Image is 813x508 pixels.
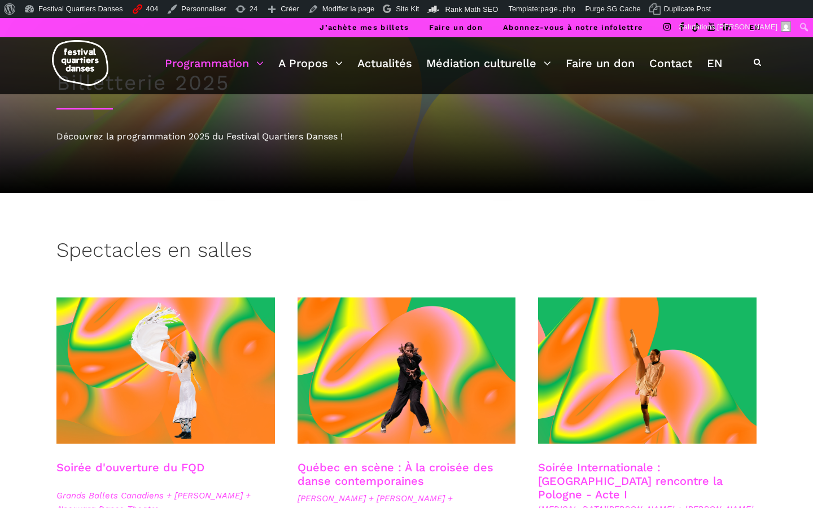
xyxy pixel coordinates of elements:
a: Faire un don [429,23,483,32]
a: J’achète mes billets [320,23,409,32]
a: A Propos [278,54,343,73]
span: Site Kit [396,5,419,13]
a: Soirée d'ouverture du FQD [56,461,204,474]
a: Salutations, [675,18,795,36]
span: [PERSON_NAME] [717,23,777,31]
a: Québec en scène : À la croisée des danse contemporaines [298,461,493,488]
a: Soirée Internationale : [GEOGRAPHIC_DATA] rencontre la Pologne - Acte I [538,461,723,501]
span: page.php [540,5,576,13]
a: Abonnez-vous à notre infolettre [503,23,643,32]
a: Médiation culturelle [426,54,551,73]
a: Faire un don [566,54,635,73]
a: Programmation [165,54,264,73]
a: Actualités [357,54,412,73]
h3: Spectacles en salles [56,238,252,266]
div: Découvrez la programmation 2025 du Festival Quartiers Danses ! [56,129,757,144]
span: Rank Math SEO [445,5,498,14]
a: Contact [649,54,692,73]
img: logo-fqd-med [52,40,108,86]
a: EN [707,54,723,73]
